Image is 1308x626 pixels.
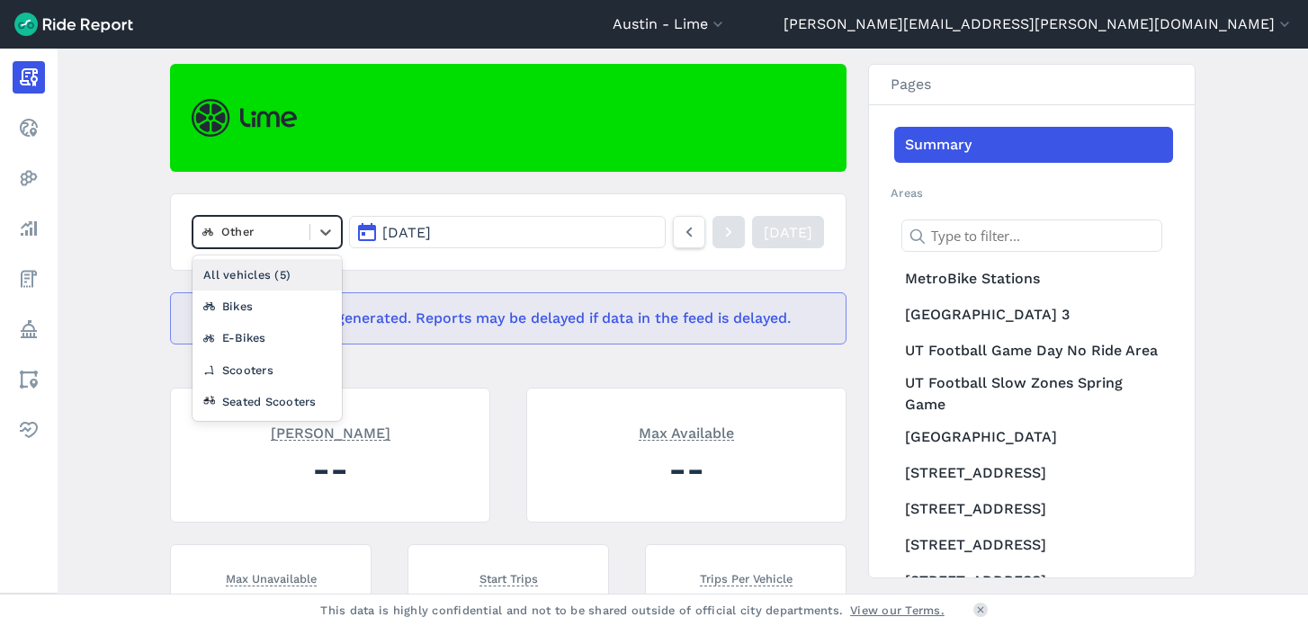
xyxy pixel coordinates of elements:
[349,216,666,248] button: [DATE]
[894,127,1173,163] a: Summary
[894,369,1173,419] a: UT Football Slow Zones Spring Game
[869,65,1195,105] h3: Pages
[479,568,538,586] span: Start Trips
[226,568,317,586] span: Max Unavailable
[382,224,431,241] span: [DATE]
[700,568,793,586] span: Trips Per Vehicle
[193,354,342,386] div: Scooters
[894,419,1173,455] a: [GEOGRAPHIC_DATA]
[170,292,847,344] div: Your report is being generated. Reports may be delayed if data in the feed is delayed.
[430,590,587,622] div: --
[894,563,1173,599] a: [STREET_ADDRESS]
[193,259,342,291] div: All vehicles (5)
[613,13,727,35] button: Austin - Lime
[271,423,390,441] span: [PERSON_NAME]
[639,423,734,441] span: Max Available
[13,414,45,446] a: Health
[13,162,45,194] a: Heatmaps
[13,212,45,245] a: Analyze
[13,112,45,144] a: Realtime
[667,590,824,622] div: --
[193,291,342,322] div: Bikes
[901,219,1162,252] input: Type to filter...
[894,297,1173,333] a: [GEOGRAPHIC_DATA] 3
[193,322,342,353] div: E-Bikes
[894,261,1173,297] a: MetroBike Stations
[891,184,1173,201] h2: Areas
[192,99,297,137] img: Lime
[193,386,342,417] div: Seated Scooters
[752,216,824,248] a: [DATE]
[13,313,45,345] a: Policy
[894,333,1173,369] a: UT Football Game Day No Ride Area
[784,13,1294,35] button: [PERSON_NAME][EMAIL_ADDRESS][PERSON_NAME][DOMAIN_NAME]
[193,590,349,622] div: --
[14,13,133,36] img: Ride Report
[13,61,45,94] a: Report
[894,491,1173,527] a: [STREET_ADDRESS]
[850,602,945,619] a: View our Terms.
[894,527,1173,563] a: [STREET_ADDRESS]
[894,455,1173,491] a: [STREET_ADDRESS]
[13,363,45,396] a: Areas
[549,444,824,494] div: --
[193,444,468,494] div: --
[13,263,45,295] a: Fees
